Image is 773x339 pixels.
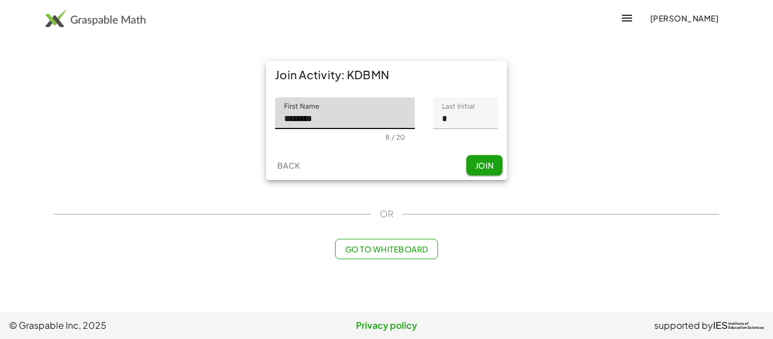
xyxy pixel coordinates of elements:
a: Privacy policy [261,319,513,332]
button: Go to Whiteboard [335,239,437,259]
div: 8 / 20 [385,133,405,141]
span: IES [713,320,728,331]
a: IESInstitute ofEducation Sciences [713,319,764,332]
span: Back [277,160,300,170]
span: Go to Whiteboard [345,244,428,254]
div: Join Activity: KDBMN [266,61,507,88]
span: supported by [654,319,713,332]
span: [PERSON_NAME] [650,13,719,23]
span: Institute of Education Sciences [728,322,764,330]
button: Join [466,155,503,175]
button: Back [270,155,307,175]
button: [PERSON_NAME] [641,8,728,28]
span: © Graspable Inc, 2025 [9,319,261,332]
span: Join [475,160,493,170]
span: OR [380,207,393,221]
